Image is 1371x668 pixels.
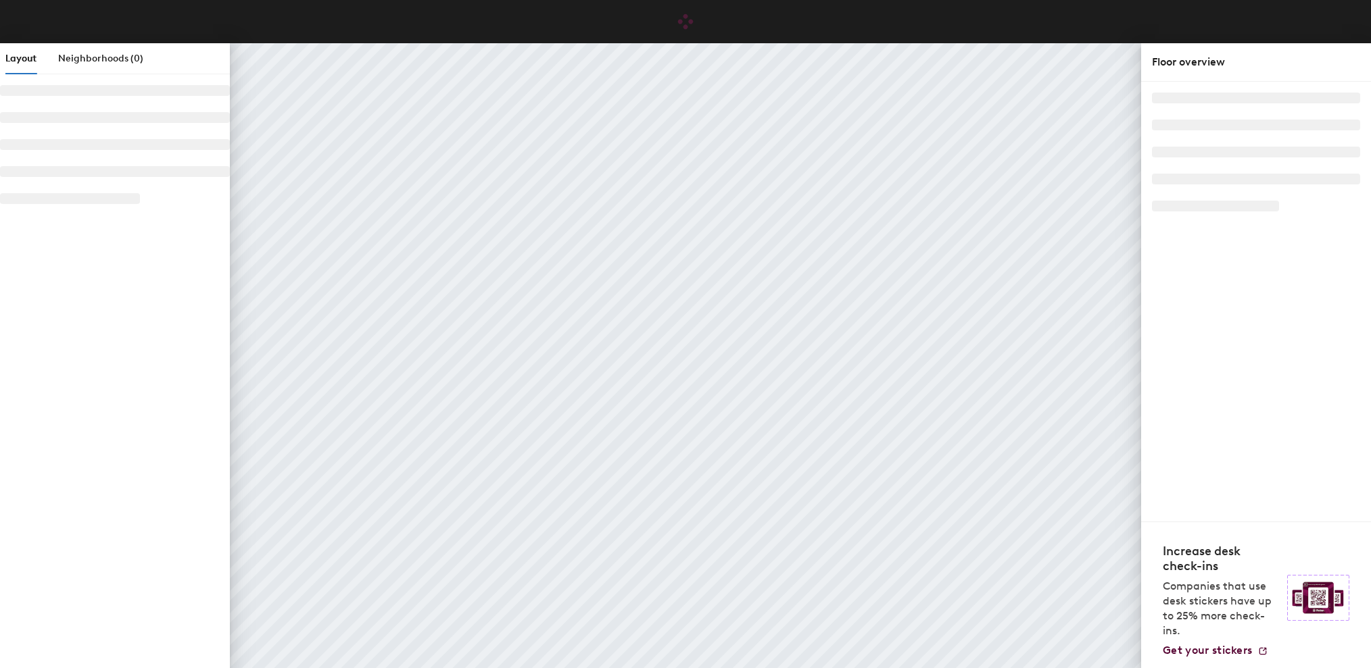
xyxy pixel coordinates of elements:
img: Sticker logo [1287,575,1349,621]
h4: Increase desk check-ins [1163,544,1279,573]
p: Companies that use desk stickers have up to 25% more check-ins. [1163,579,1279,638]
span: Get your stickers [1163,644,1252,657]
span: Neighborhoods (0) [58,53,143,64]
a: Get your stickers [1163,644,1268,657]
div: Floor overview [1152,54,1360,70]
span: Layout [5,53,37,64]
